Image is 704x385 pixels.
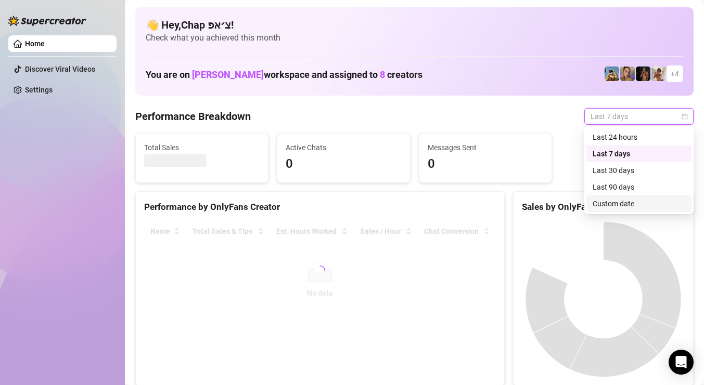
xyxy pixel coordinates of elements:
h4: 👋 Hey, Chap צ׳אפ ! [146,18,683,32]
div: Last 90 days [586,179,692,195]
h4: Performance Breakdown [135,109,251,124]
span: Last 7 days [591,109,687,124]
div: Last 7 days [593,148,685,160]
img: the_bohema [636,67,650,81]
div: Last 90 days [593,181,685,193]
span: 8 [380,69,385,80]
span: 0 [286,154,401,174]
img: logo-BBDzfeDw.svg [8,16,86,26]
div: Sales by OnlyFans Creator [522,200,685,214]
span: loading [314,265,326,276]
h1: You are on workspace and assigned to creators [146,69,423,81]
img: Cherry [620,67,635,81]
span: Messages Sent [428,142,543,153]
span: calendar [682,113,688,120]
span: 0 [428,154,543,174]
a: Home [25,39,45,48]
div: Open Intercom Messenger [669,350,694,375]
span: [PERSON_NAME] [192,69,264,80]
a: Settings [25,86,53,94]
img: Babydanix [605,67,619,81]
div: Last 30 days [593,165,685,176]
div: Last 24 hours [593,131,685,143]
a: Discover Viral Videos [25,65,95,73]
img: Green [651,67,666,81]
div: Last 7 days [586,145,692,162]
span: Active Chats [286,142,401,153]
span: Check what you achieved this month [146,32,683,44]
div: Performance by OnlyFans Creator [144,200,496,214]
div: Custom date [593,198,685,209]
span: + 4 [671,68,679,79]
span: Total Sales [144,142,260,153]
div: Custom date [586,195,692,212]
div: Last 30 days [586,162,692,179]
div: Last 24 hours [586,129,692,145]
